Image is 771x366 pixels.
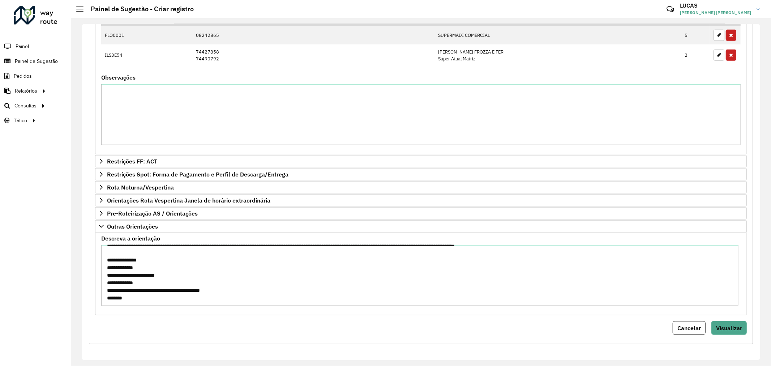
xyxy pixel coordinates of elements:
[663,1,678,17] a: Contato Rápido
[15,87,37,95] span: Relatórios
[716,324,742,332] span: Visualizar
[673,321,706,335] button: Cancelar
[434,44,681,66] td: [PERSON_NAME] FROZZA E FER Super Atual Matriz
[95,155,747,167] a: Restrições FF: ACT
[95,220,747,233] a: Outras Orientações
[95,194,747,207] a: Orientações Rota Vespertina Janela de horário extraordinária
[107,210,198,216] span: Pre-Roteirização AS / Orientações
[101,234,160,243] label: Descreva a orientação
[677,324,701,332] span: Cancelar
[681,44,710,66] td: 2
[14,72,32,80] span: Pedidos
[107,224,158,229] span: Outras Orientações
[681,26,710,45] td: 5
[107,171,288,177] span: Restrições Spot: Forma de Pagamento e Perfil de Descarga/Entrega
[101,73,136,82] label: Observações
[192,26,434,45] td: 08242865
[680,9,751,16] span: [PERSON_NAME] [PERSON_NAME]
[680,2,751,9] h3: LUCAS
[95,207,747,220] a: Pre-Roteirização AS / Orientações
[101,26,192,45] td: FLO0001
[14,102,37,110] span: Consultas
[107,184,174,190] span: Rota Noturna/Vespertina
[434,26,681,45] td: SUPERMADI COMERCIAL
[95,181,747,193] a: Rota Noturna/Vespertina
[101,44,192,66] td: ILS3E54
[15,58,58,65] span: Painel de Sugestão
[95,168,747,180] a: Restrições Spot: Forma de Pagamento e Perfil de Descarga/Entrega
[192,44,434,66] td: 74427858 74490792
[14,117,27,124] span: Tático
[107,158,157,164] span: Restrições FF: ACT
[711,321,747,335] button: Visualizar
[83,5,194,13] h2: Painel de Sugestão - Criar registro
[16,43,29,50] span: Painel
[95,233,747,315] div: Outras Orientações
[107,197,270,203] span: Orientações Rota Vespertina Janela de horário extraordinária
